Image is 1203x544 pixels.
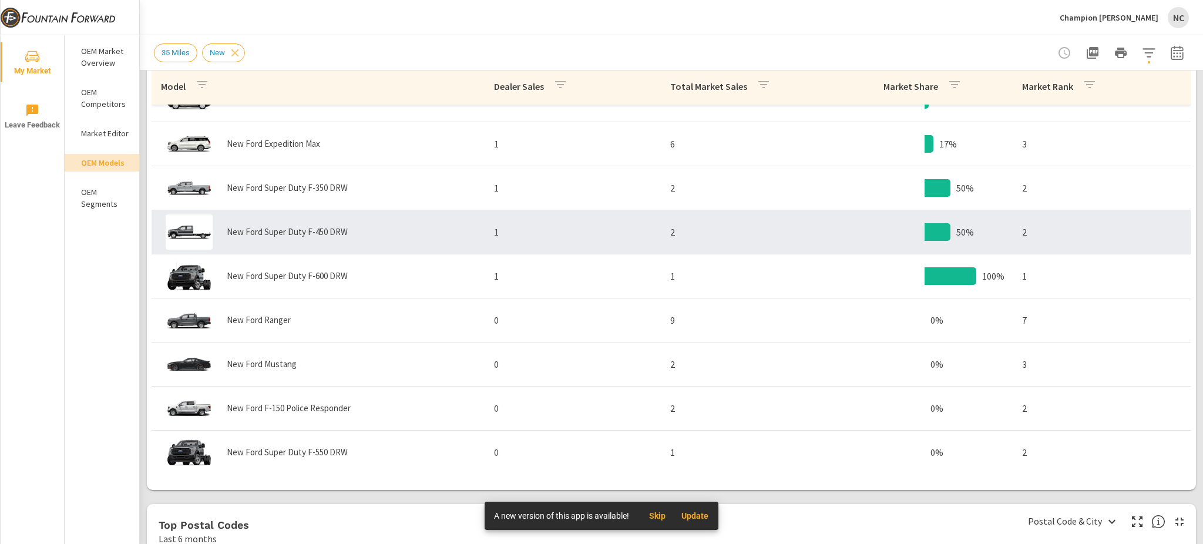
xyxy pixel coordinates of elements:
button: "Export Report to PDF" [1081,41,1104,65]
p: 7 [1022,313,1181,327]
p: Dealer Sales [494,80,544,92]
p: 1 [494,137,651,151]
p: 100% [982,269,1004,283]
p: 3 [1022,357,1181,371]
button: Skip [639,506,676,525]
div: Postal Code & City [1021,511,1123,532]
img: glamour [166,391,213,426]
div: OEM Market Overview [65,42,139,72]
button: Update [676,506,714,525]
p: 1 [494,225,651,239]
p: OEM Market Overview [81,45,130,69]
p: 0 [494,401,651,415]
p: 2 [670,401,828,415]
img: glamour [166,435,213,470]
p: 17% [939,137,957,151]
p: 0 [494,357,651,371]
img: glamour [166,303,213,338]
p: Total Market Sales [670,80,747,92]
p: OEM Models [81,157,130,169]
div: OEM Models [65,154,139,172]
span: Top Postal Codes shows you how you rank, in terms of sales, to other dealerships in your market. ... [1151,515,1165,529]
img: glamour [166,170,213,206]
p: 6 [670,137,828,151]
p: 0% [930,313,943,327]
p: Market Rank [1022,80,1073,92]
p: New Ford Super Duty F-350 DRW [227,183,348,193]
span: New [203,48,232,57]
span: Update [681,511,709,521]
p: OEM Segments [81,186,130,210]
div: New [202,43,245,62]
img: glamour [166,258,213,294]
p: 1 [670,269,828,283]
p: Market Editor [81,127,130,139]
p: New Ford Expedition Max [227,139,320,149]
p: Model [161,80,186,92]
p: 2 [1022,181,1181,195]
p: 0% [930,401,943,415]
p: 0% [930,445,943,459]
div: nav menu [1,35,64,143]
p: 2 [1022,401,1181,415]
button: Make Fullscreen [1128,512,1147,531]
p: Champion [PERSON_NAME] [1060,12,1158,23]
p: New Ford Super Duty F-450 DRW [227,227,348,237]
p: Market Share [883,80,938,92]
p: 1 [1022,269,1181,283]
div: OEM Competitors [65,83,139,113]
div: OEM Segments [65,183,139,213]
p: 1 [494,181,651,195]
button: Print Report [1109,41,1133,65]
p: 0 [494,313,651,327]
p: OEM Competitors [81,86,130,110]
p: 2 [670,181,828,195]
h5: Top Postal Codes [159,519,249,531]
p: 2 [670,357,828,371]
p: 50% [956,225,974,239]
p: 0% [930,357,943,371]
p: 2 [1022,225,1181,239]
p: New Ford Ranger [227,315,291,325]
img: glamour [166,347,213,382]
button: Minimize Widget [1170,512,1189,531]
img: glamour [166,214,213,250]
span: A new version of this app is available! [494,511,629,521]
p: 50% [956,181,974,195]
p: 1 [670,445,828,459]
p: New Ford Mustang [227,359,297,370]
p: 0 [494,445,651,459]
div: Market Editor [65,125,139,142]
p: New Ford Super Duty F-550 DRW [227,447,348,458]
p: 2 [1022,445,1181,459]
p: 2 [670,225,828,239]
span: Skip [643,511,671,521]
span: My Market [4,49,61,78]
span: Leave Feedback [4,103,61,132]
span: 35 Miles [154,48,197,57]
p: 9 [670,313,828,327]
p: 1 [494,269,651,283]
p: New Ford Super Duty F-600 DRW [227,271,348,281]
p: 3 [1022,137,1181,151]
p: New Ford F-150 Police Responder [227,403,351,414]
div: NC [1168,7,1189,28]
img: glamour [166,126,213,162]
